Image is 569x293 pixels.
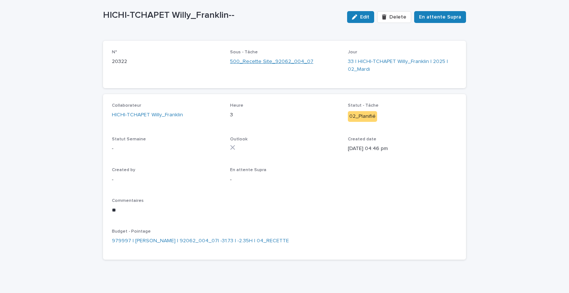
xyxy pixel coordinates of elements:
[360,14,369,20] span: Edit
[348,103,379,108] span: Statut - Tâche
[112,199,144,203] span: Commentaires
[112,145,221,153] p: -
[230,103,243,108] span: Heure
[348,50,357,54] span: Jour
[348,137,376,141] span: Created date
[348,111,377,122] div: 02_Planifié
[348,145,457,153] p: [DATE] 04:46 pm
[112,103,141,108] span: Collaborateur
[419,13,461,21] span: En attente Supra
[112,176,221,184] p: -
[112,229,151,234] span: Budget - Pointage
[112,137,146,141] span: Statut Semaine
[348,58,457,73] a: 33 | HICHI-TCHAPET Willy_Franklin | 2025 | 02_Mardi
[230,168,266,172] span: En attente Supra
[230,58,313,66] a: 500_Recette Site_92062_004_07
[230,176,339,184] p: -
[414,11,466,23] button: En attente Supra
[112,111,183,119] a: HICHI-TCHAPET Willy_Franklin
[112,50,117,54] span: N°
[347,11,374,23] button: Edit
[377,11,411,23] button: Delete
[112,58,221,66] p: 20322
[112,237,289,245] a: 979997 | [PERSON_NAME] | 92062_004_07| -31.73 | -2.35H | 04_RECETTE
[230,111,339,119] p: 3
[112,168,135,172] span: Created by
[230,50,258,54] span: Sous - Tâche
[230,137,247,141] span: Outlook
[103,10,341,21] p: HICHI-TCHAPET Willy_Franklin--
[389,14,406,20] span: Delete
